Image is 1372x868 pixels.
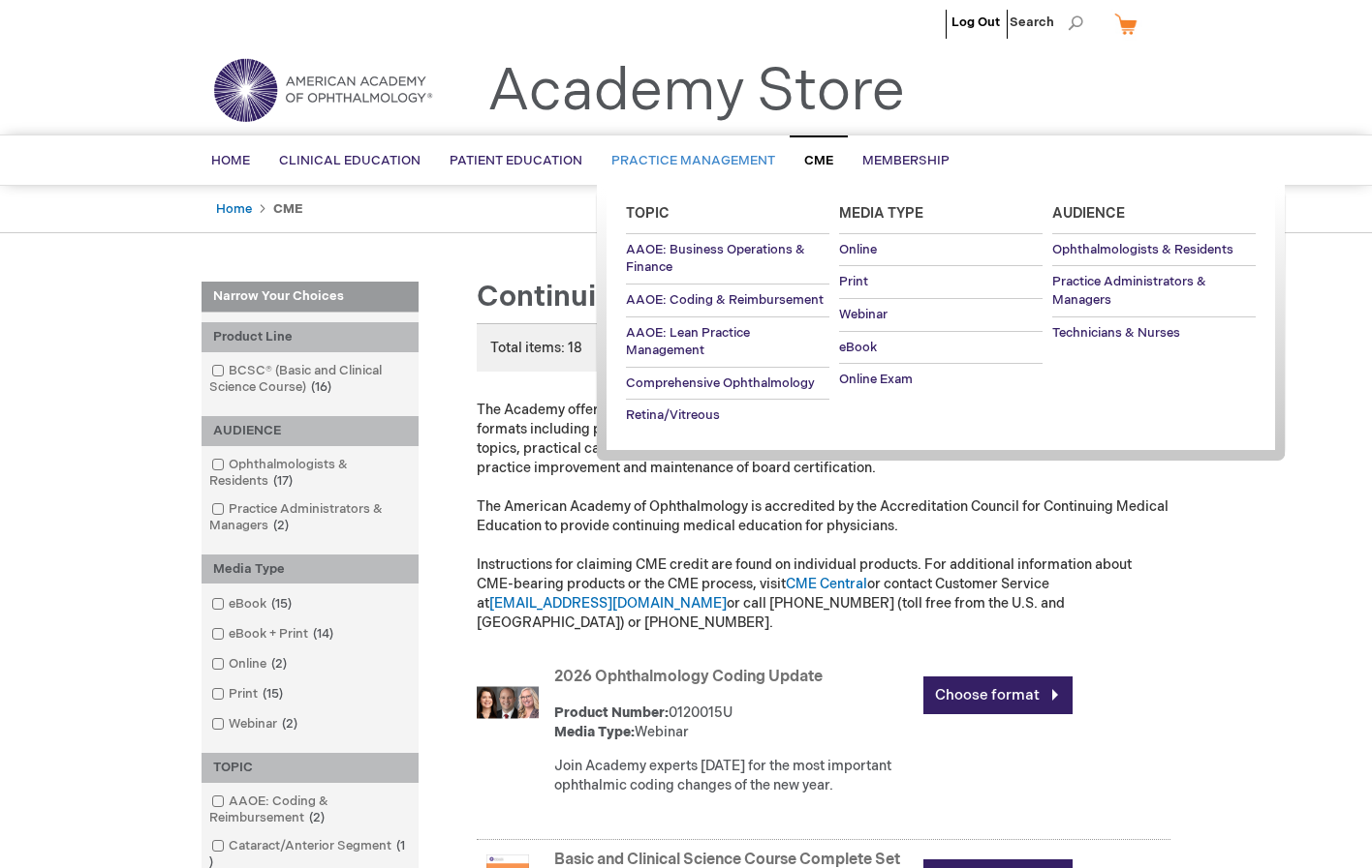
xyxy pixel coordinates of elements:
span: Media Type [839,205,923,222]
span: 2 [277,716,302,732]
span: 2 [266,656,292,672]
span: 15 [266,596,296,612]
a: Choose format [923,676,1073,714]
a: eBook15 [206,595,299,614]
div: Media Type [202,554,419,584]
span: Practice Management [611,153,775,168]
span: Ophthalmologists & Residents [1052,242,1233,257]
span: Online Exam [839,372,913,387]
span: 15 [258,686,288,702]
span: 2 [268,518,294,533]
span: Membership [862,153,950,168]
div: TOPIC [202,753,419,783]
span: eBook [839,340,877,355]
span: Audience [1052,205,1125,222]
strong: Narrow Your Choices [202,282,419,313]
span: Total items: 18 [490,340,582,356]
div: AUDIENCE [202,416,419,446]
span: Home [211,153,250,168]
span: Continuing Medical Education (CME) [477,280,989,314]
span: Technicians & Nurses [1052,325,1180,341]
img: 2026 Ophthalmology Coding Update [477,672,539,733]
span: 14 [308,626,338,642]
div: Product Line [202,322,419,352]
span: CME [804,153,833,168]
span: 2 [304,810,329,825]
strong: Product Number: [554,704,669,721]
a: Webinar2 [206,715,305,733]
span: Clinical Education [279,153,421,168]
strong: CME [273,201,303,217]
strong: Media Type: [554,724,635,740]
span: Retina/Vitreous [626,407,720,423]
a: [EMAIL_ADDRESS][DOMAIN_NAME] [489,595,727,612]
span: Print [839,274,868,289]
span: 17 [268,473,297,489]
div: 0120015U Webinar [554,703,914,742]
a: Ophthalmologists & Residents17 [206,456,414,491]
a: Academy Store [487,57,905,127]
a: BCSC® (Basic and Clinical Science Course)16 [206,362,414,397]
a: 2026 Ophthalmology Coding Update [554,668,823,686]
span: AAOE: Business Operations & Finance [626,242,805,276]
div: Join Academy experts [DATE] for the most important ophthalmic coding changes of the new year. [554,757,914,795]
a: AAOE: Coding & Reimbursement2 [206,793,414,827]
span: 16 [306,379,336,395]
p: The Academy offers high-quality CME-bearing products for each subspecialty in a variety of educat... [477,401,1170,633]
a: Home [216,201,252,217]
a: Log Out [951,15,1000,30]
span: Search [1010,3,1083,42]
span: Comprehensive Ophthalmology [626,375,815,391]
span: AAOE: Coding & Reimbursement [626,292,824,308]
span: Practice Administrators & Managers [1052,274,1206,308]
span: Topic [626,205,670,222]
span: Patient Education [450,153,582,168]
a: eBook + Print14 [206,625,341,644]
a: CME Central [786,576,867,592]
a: Practice Administrators & Managers2 [206,500,414,535]
span: AAOE: Lean Practice Management [626,325,750,359]
span: Online [839,242,877,257]
a: Print15 [206,685,291,703]
a: Online2 [206,655,295,673]
span: Webinar [839,307,888,322]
